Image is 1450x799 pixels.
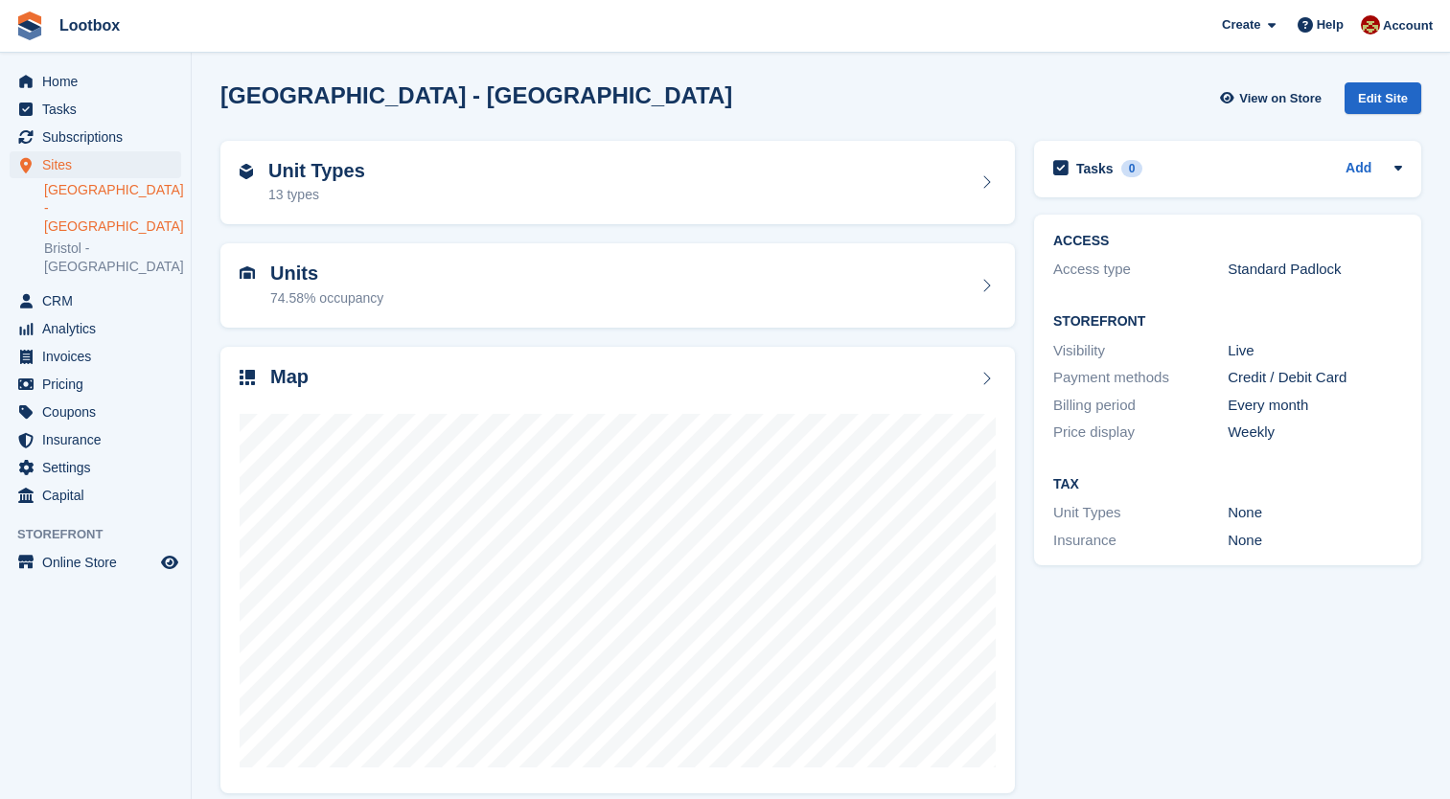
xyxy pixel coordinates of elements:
[42,287,157,314] span: CRM
[17,525,191,544] span: Storefront
[15,11,44,40] img: stora-icon-8386f47178a22dfd0bd8f6a31ec36ba5ce8667c1dd55bd0f319d3a0aa187defe.svg
[10,371,181,398] a: menu
[1345,82,1421,114] div: Edit Site
[42,68,157,95] span: Home
[10,343,181,370] a: menu
[42,454,157,481] span: Settings
[52,10,127,41] a: Lootbox
[270,263,383,285] h2: Units
[1053,314,1402,330] h2: Storefront
[1228,502,1402,524] div: None
[10,482,181,509] a: menu
[220,141,1015,225] a: Unit Types 13 types
[220,243,1015,328] a: Units 74.58% occupancy
[10,124,181,150] a: menu
[1228,367,1402,389] div: Credit / Debit Card
[220,82,732,108] h2: [GEOGRAPHIC_DATA] - [GEOGRAPHIC_DATA]
[1053,530,1228,552] div: Insurance
[10,96,181,123] a: menu
[10,151,181,178] a: menu
[268,160,365,182] h2: Unit Types
[1053,477,1402,492] h2: Tax
[1053,422,1228,444] div: Price display
[1228,259,1402,281] div: Standard Padlock
[240,164,253,179] img: unit-type-icn-2b2737a686de81e16bb02015468b77c625bbabd49415b5ef34ead5e3b44a266d.svg
[1076,160,1114,177] h2: Tasks
[42,151,157,178] span: Sites
[1346,158,1371,180] a: Add
[1228,395,1402,417] div: Every month
[10,549,181,576] a: menu
[1228,340,1402,362] div: Live
[1053,502,1228,524] div: Unit Types
[270,366,309,388] h2: Map
[42,399,157,425] span: Coupons
[1222,15,1260,34] span: Create
[42,482,157,509] span: Capital
[1239,89,1322,108] span: View on Store
[42,315,157,342] span: Analytics
[1217,82,1329,114] a: View on Store
[158,551,181,574] a: Preview store
[1053,234,1402,249] h2: ACCESS
[42,343,157,370] span: Invoices
[10,454,181,481] a: menu
[1317,15,1344,34] span: Help
[1345,82,1421,122] a: Edit Site
[1053,340,1228,362] div: Visibility
[42,124,157,150] span: Subscriptions
[42,426,157,453] span: Insurance
[1053,367,1228,389] div: Payment methods
[10,68,181,95] a: menu
[10,426,181,453] a: menu
[44,240,181,276] a: Bristol - [GEOGRAPHIC_DATA]
[1228,422,1402,444] div: Weekly
[10,399,181,425] a: menu
[1053,395,1228,417] div: Billing period
[1361,15,1380,34] img: Chad Brown
[270,288,383,308] div: 74.58% occupancy
[268,185,365,205] div: 13 types
[240,370,255,385] img: map-icn-33ee37083ee616e46c38cad1a60f524a97daa1e2b2c8c0bc3eb3415660979fc1.svg
[1053,259,1228,281] div: Access type
[240,266,255,280] img: unit-icn-7be61d7bf1b0ce9d3e12c5938cc71ed9869f7b940bace4675aadf7bd6d80202e.svg
[42,371,157,398] span: Pricing
[42,96,157,123] span: Tasks
[42,549,157,576] span: Online Store
[44,181,181,236] a: [GEOGRAPHIC_DATA] - [GEOGRAPHIC_DATA]
[10,315,181,342] a: menu
[10,287,181,314] a: menu
[1121,160,1143,177] div: 0
[1383,16,1433,35] span: Account
[1228,530,1402,552] div: None
[220,347,1015,794] a: Map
